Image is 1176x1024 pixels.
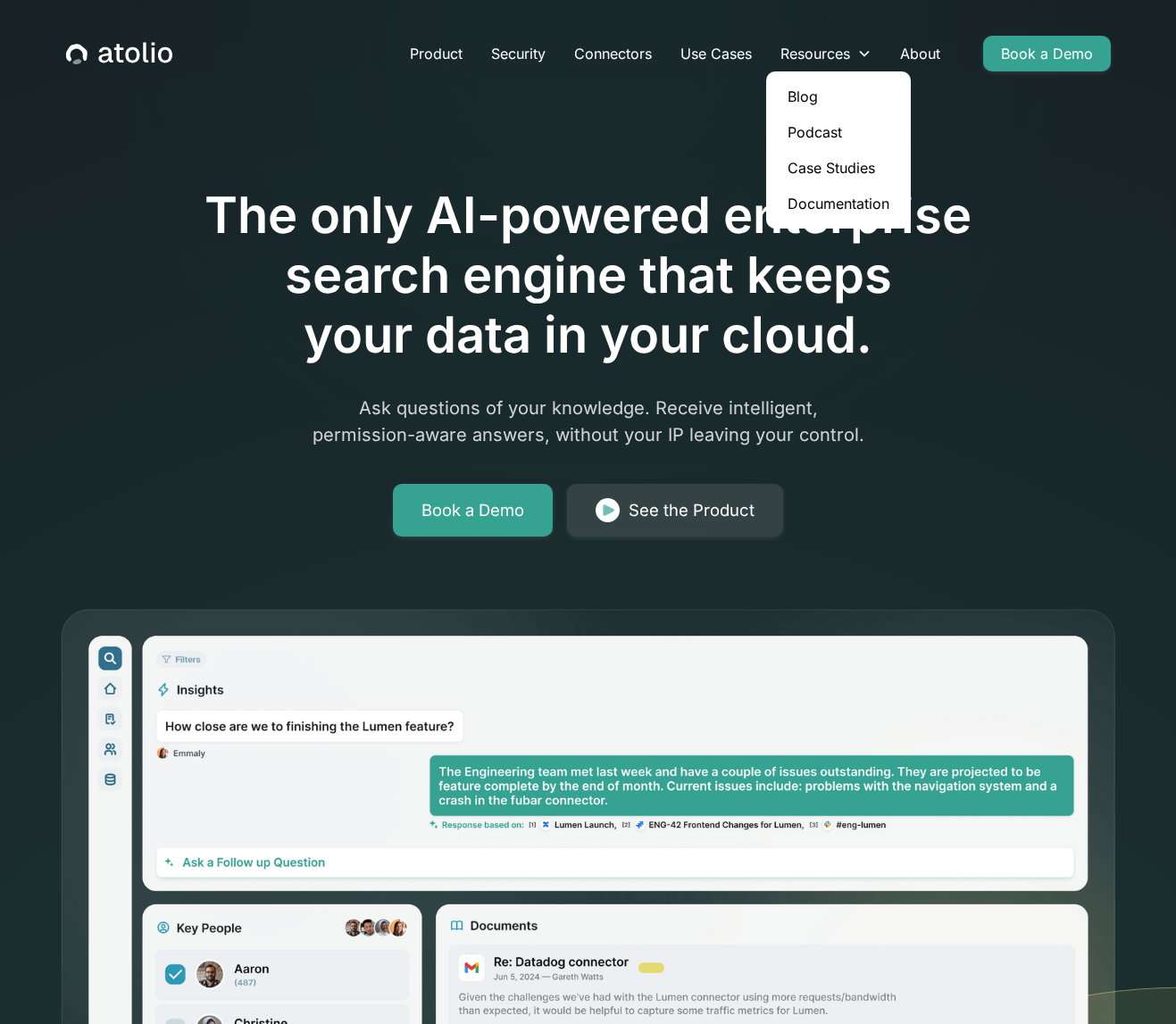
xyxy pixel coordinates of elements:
[666,36,766,71] a: Use Cases
[766,71,911,229] nav: Resources
[773,150,904,186] a: Case Studies
[886,36,955,71] a: About
[477,36,560,71] a: Security
[66,42,172,65] a: home
[567,484,783,537] a: See the Product
[629,498,755,523] div: See the Product
[393,484,553,537] a: Book a Demo
[780,43,850,64] div: Resources
[773,186,904,221] a: Documentation
[766,36,886,71] div: Resources
[773,114,904,150] a: Podcast
[246,395,931,448] p: Ask questions of your knowledge. Receive intelligent, permission-aware answers, without your IP l...
[983,36,1111,71] a: Book a Demo
[131,186,1046,366] h1: The only AI-powered enterprise search engine that keeps your data in your cloud.
[773,79,904,114] a: Blog
[560,36,666,71] a: Connectors
[396,36,477,71] a: Product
